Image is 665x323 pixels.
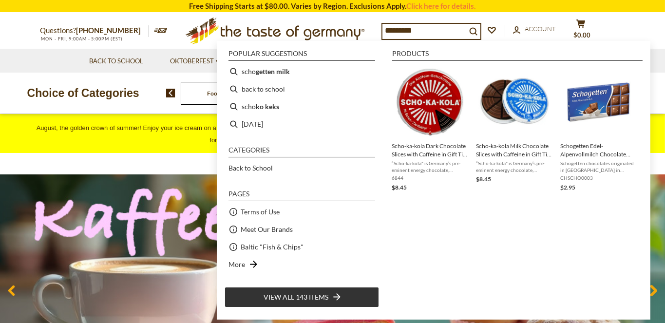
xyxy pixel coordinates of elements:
[476,175,491,183] span: $8.45
[207,90,253,97] a: Food By Category
[225,98,379,115] li: schoko keks
[241,206,280,217] a: Terms of Use
[567,19,596,43] button: $0.00
[407,1,476,10] a: Click here for details.
[225,80,379,98] li: back to school
[225,221,379,238] li: Meet Our Brands
[563,67,634,137] img: Schogetten Edel-Alpenvollmilch
[40,36,123,41] span: MON - FRI, 9:00AM - 5:00PM (EST)
[241,241,304,252] a: Baltic "Fish & Chips"
[225,238,379,256] li: Baltic "Fish & Chips"
[392,160,468,173] span: “Scho-ka-kola" is Germany’s pre-eminent energy chocolate, invented over [DATE] in [GEOGRAPHIC_DAT...
[166,89,175,97] img: previous arrow
[560,142,637,158] span: Schogetten Edel-Alpenvollmilch Chocolate Bar, 3.5 oz.
[388,63,472,196] li: Scho-ka-kola Dark Chocolate Slices with Caffeine in Gift Tin, 3.5 oz
[560,184,575,191] span: $2.95
[525,25,556,33] span: Account
[170,56,220,67] a: Oktoberfest
[256,101,279,112] b: ko keks
[37,124,629,144] span: August, the golden crown of summer! Enjoy your ice cream on a sun-drenched afternoon with unique ...
[40,24,149,37] p: Questions?
[392,184,407,191] span: $8.45
[560,160,637,173] span: Schogetten chocolates originated in [GEOGRAPHIC_DATA] in [DATE]. The popular brand changed owners...
[513,24,556,35] a: Account
[392,142,468,158] span: Scho-ka-kola Dark Chocolate Slices with Caffeine in Gift Tin, 3.5 oz
[89,56,143,67] a: Back to School
[76,26,141,35] a: [PHONE_NUMBER]
[476,160,552,173] span: “Scho-ka-kola" is Germany’s pre-eminent energy chocolate, invented over [DATE] in [GEOGRAPHIC_DAT...
[225,256,379,273] li: More
[573,31,590,39] span: $0.00
[264,292,328,303] span: View all 143 items
[472,63,556,196] li: Scho-ka-kola Milk Chocolate Slices with Caffeine in Gift Tin, 3.5 oz
[392,50,643,61] li: Products
[556,63,641,196] li: Schogetten Edel-Alpenvollmilch Chocolate Bar, 3.5 oz.
[217,41,650,320] div: Instant Search Results
[225,115,379,133] li: first day of school
[476,142,552,158] span: Scho-ka-kola Milk Chocolate Slices with Caffeine in Gift Tin, 3.5 oz
[225,203,379,221] li: Terms of Use
[225,159,379,177] li: Back to School
[225,287,379,307] li: View all 143 items
[241,224,293,235] a: Meet Our Brands
[228,162,273,173] a: Back to School
[392,67,468,192] a: Scho-ka-kola Dark Chocolate Slices with Caffeine in Gift Tin, 3.5 oz“Scho-ka-kola" is Germany’s p...
[228,50,375,61] li: Popular suggestions
[560,67,637,192] a: Schogetten Edel-AlpenvollmilchSchogetten Edel-Alpenvollmilch Chocolate Bar, 3.5 oz.Schogetten cho...
[225,63,379,80] li: schogetten milk
[228,190,375,201] li: Pages
[392,174,468,181] span: 6844
[228,147,375,157] li: Categories
[560,174,637,181] span: CHSCHO0003
[256,66,290,77] b: getten milk
[476,67,552,192] a: Scho-ka-kola Milk Chocolate Slices with Caffeine in Gift Tin, 3.5 oz“Scho-ka-kola" is Germany’s p...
